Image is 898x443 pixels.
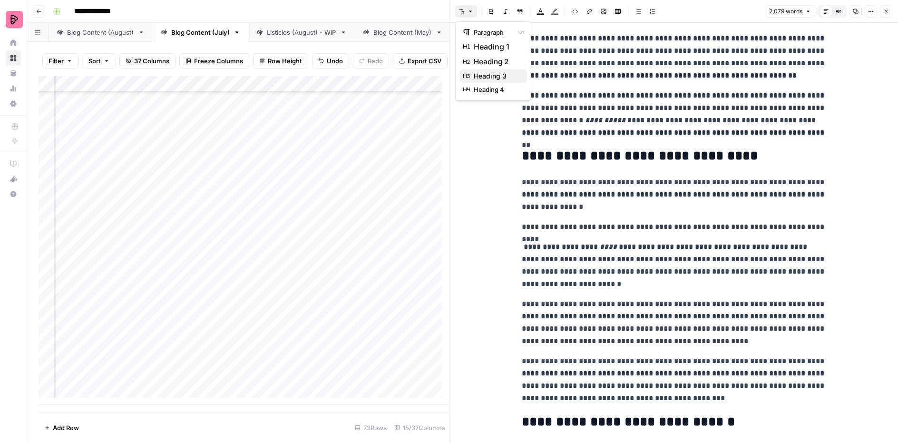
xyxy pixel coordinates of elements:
[355,23,450,42] a: Blog Content (May)
[6,172,20,186] div: What's new?
[312,53,349,69] button: Undo
[327,56,343,66] span: Undo
[6,171,21,187] button: What's new?
[353,53,389,69] button: Redo
[49,23,153,42] a: Blog Content (August)
[368,56,383,66] span: Redo
[6,96,21,111] a: Settings
[82,53,116,69] button: Sort
[268,56,302,66] span: Row Height
[42,53,78,69] button: Filter
[67,28,134,37] div: Blog Content (August)
[53,423,79,433] span: Add Row
[49,56,64,66] span: Filter
[153,23,248,42] a: Blog Content (July)
[6,187,21,202] button: Help + Support
[474,56,519,68] span: heading 2
[6,11,23,28] img: Preply Logo
[6,156,21,171] a: AirOps Academy
[474,85,519,94] span: heading 4
[390,420,449,435] div: 15/37 Columns
[6,50,21,66] a: Browse
[393,53,448,69] button: Export CSV
[267,28,336,37] div: Listicles (August) - WIP
[6,66,21,81] a: Your Data
[474,41,519,52] span: heading 1
[88,56,101,66] span: Sort
[179,53,249,69] button: Freeze Columns
[408,56,441,66] span: Export CSV
[134,56,169,66] span: 37 Columns
[373,28,432,37] div: Blog Content (May)
[351,420,390,435] div: 73 Rows
[194,56,243,66] span: Freeze Columns
[474,28,511,37] span: paragraph
[6,8,21,31] button: Workspace: Preply
[474,71,519,81] span: heading 3
[253,53,308,69] button: Row Height
[248,23,355,42] a: Listicles (August) - WIP
[769,7,802,16] span: 2,079 words
[171,28,230,37] div: Blog Content (July)
[119,53,176,69] button: 37 Columns
[6,81,21,96] a: Usage
[39,420,85,435] button: Add Row
[6,35,21,50] a: Home
[765,5,815,18] button: 2,079 words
